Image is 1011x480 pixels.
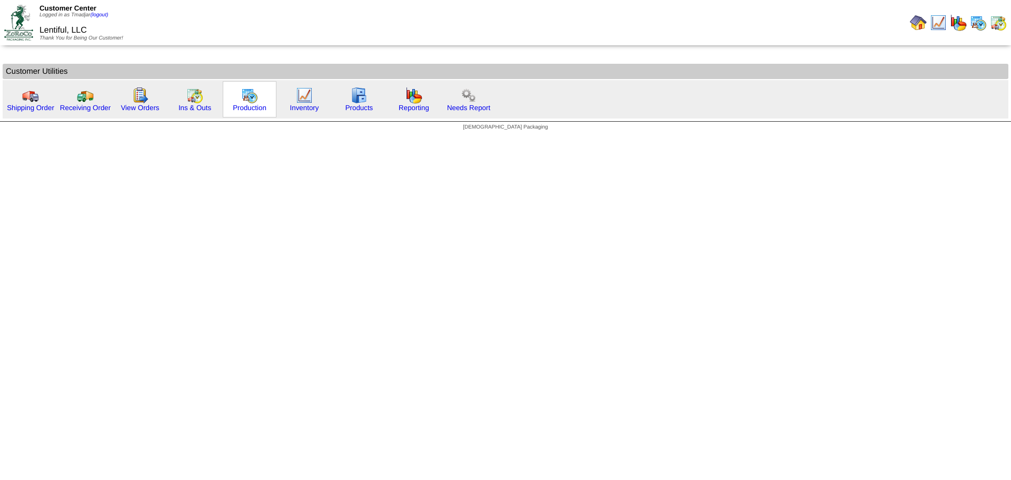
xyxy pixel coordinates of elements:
[179,104,211,112] a: Ins & Outs
[447,104,490,112] a: Needs Report
[22,87,39,104] img: truck.gif
[463,124,548,130] span: [DEMOGRAPHIC_DATA] Packaging
[910,14,927,31] img: home.gif
[60,104,111,112] a: Receiving Order
[77,87,94,104] img: truck2.gif
[241,87,258,104] img: calendarprod.gif
[970,14,987,31] img: calendarprod.gif
[91,12,108,18] a: (logout)
[39,4,96,12] span: Customer Center
[4,5,33,40] img: ZoRoCo_Logo(Green%26Foil)%20jpg.webp
[39,35,123,41] span: Thank You for Being Our Customer!
[3,64,1008,79] td: Customer Utilities
[405,87,422,104] img: graph.gif
[132,87,148,104] img: workorder.gif
[460,87,477,104] img: workflow.png
[233,104,266,112] a: Production
[950,14,967,31] img: graph.gif
[290,104,319,112] a: Inventory
[345,104,373,112] a: Products
[39,26,87,35] span: Lentiful, LLC
[351,87,368,104] img: cabinet.gif
[39,12,108,18] span: Logged in as Tmadjar
[7,104,54,112] a: Shipping Order
[186,87,203,104] img: calendarinout.gif
[399,104,429,112] a: Reporting
[990,14,1007,31] img: calendarinout.gif
[121,104,159,112] a: View Orders
[296,87,313,104] img: line_graph.gif
[930,14,947,31] img: line_graph.gif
